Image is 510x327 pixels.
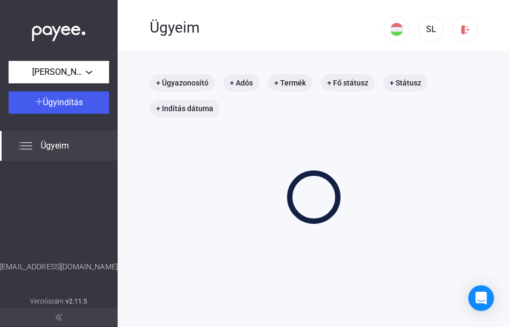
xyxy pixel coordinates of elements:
mat-chip: + Státusz [383,74,428,91]
img: arrow-double-left-grey.svg [56,314,62,321]
mat-chip: + Adós [223,74,259,91]
button: logout-red [452,17,478,42]
div: SL [422,23,440,36]
mat-chip: + Fő státusz [321,74,375,91]
img: logout-red [460,24,471,35]
button: HU [384,17,409,42]
span: [PERSON_NAME] egyéni vállalkozó [32,66,86,79]
span: Ügyeim [41,139,69,152]
img: plus-white.svg [35,98,43,105]
div: Ügyeim [150,19,384,37]
mat-chip: + Termék [268,74,312,91]
strong: v2.11.5 [66,298,88,305]
img: list.svg [19,139,32,152]
img: white-payee-white-dot.svg [32,20,86,42]
button: SL [418,17,444,42]
span: Ügyindítás [43,97,83,107]
button: Ügyindítás [9,91,109,114]
button: [PERSON_NAME] egyéni vállalkozó [9,61,109,83]
img: HU [390,23,403,36]
div: Open Intercom Messenger [468,285,494,311]
mat-chip: + Indítás dátuma [150,100,220,117]
mat-chip: + Ügyazonosító [150,74,215,91]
